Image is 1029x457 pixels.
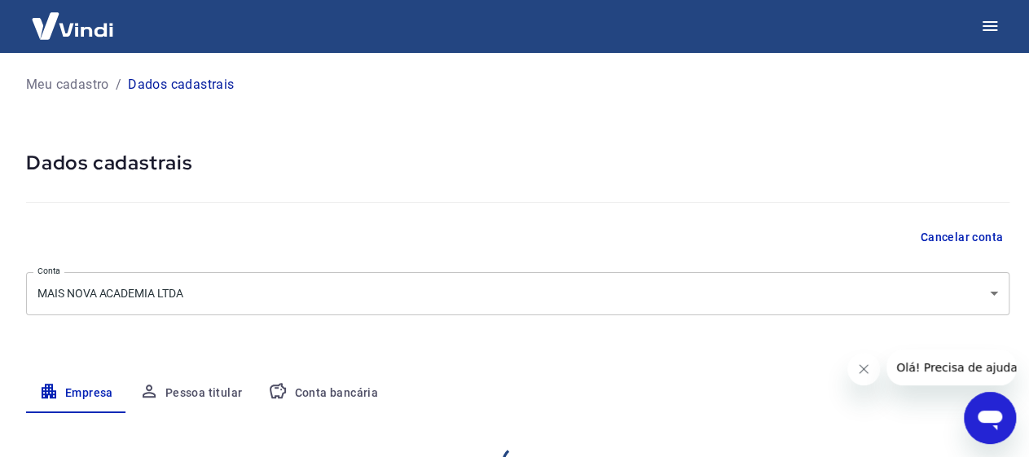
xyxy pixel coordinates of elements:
[20,1,125,51] img: Vindi
[37,265,60,277] label: Conta
[126,374,256,413] button: Pessoa titular
[116,75,121,94] p: /
[26,75,109,94] a: Meu cadastro
[847,353,880,385] iframe: Fechar mensagem
[10,11,137,24] span: Olá! Precisa de ajuda?
[913,222,1009,253] button: Cancelar conta
[255,374,391,413] button: Conta bancária
[26,374,126,413] button: Empresa
[964,392,1016,444] iframe: Botão para abrir a janela de mensagens
[26,150,1009,176] h5: Dados cadastrais
[886,349,1016,385] iframe: Mensagem da empresa
[128,75,234,94] p: Dados cadastrais
[26,272,1009,315] div: MAIS NOVA ACADEMIA LTDA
